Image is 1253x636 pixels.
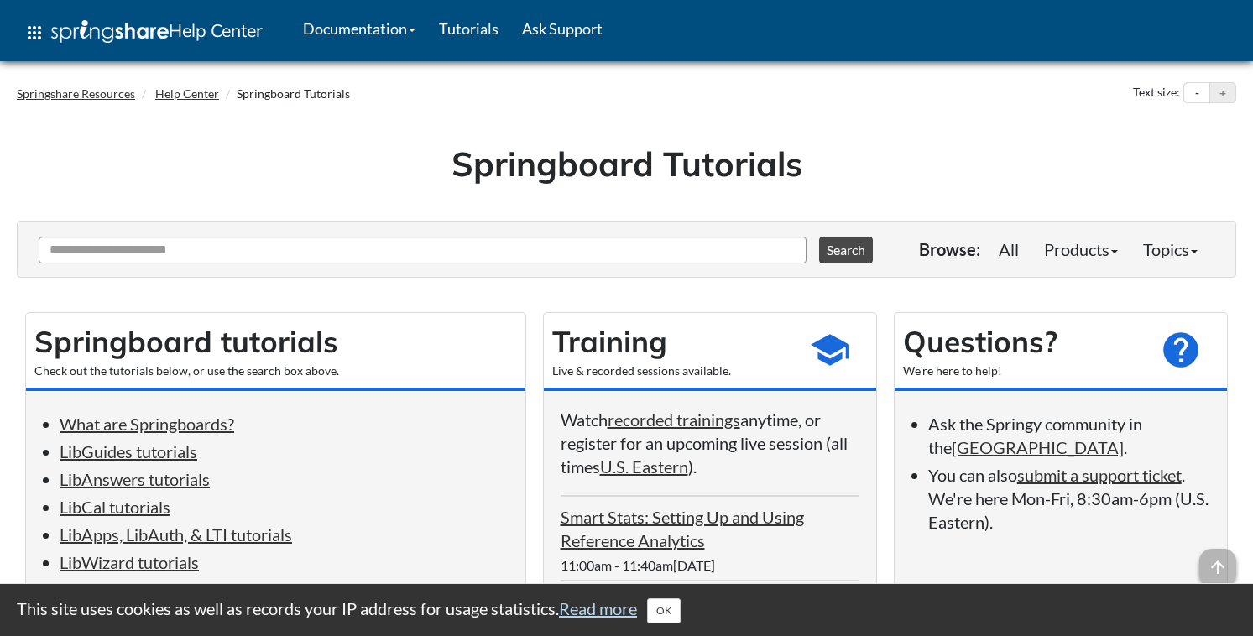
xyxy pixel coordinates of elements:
[928,463,1210,534] li: You can also . We're here Mon-Fri, 8:30am-6pm (U.S. Eastern).
[552,362,793,379] div: Live & recorded sessions available.
[17,86,135,101] a: Springshare Resources
[903,362,1144,379] div: We're here to help!
[427,8,510,50] a: Tutorials
[29,140,1224,187] h1: Springboard Tutorials
[559,598,637,618] a: Read more
[510,8,614,50] a: Ask Support
[903,321,1144,362] h2: Questions?
[60,441,197,461] a: LibGuides tutorials
[60,469,210,489] a: LibAnswers tutorials
[51,20,169,43] img: Springshare
[1130,232,1210,266] a: Topics
[1210,83,1235,103] button: Increase text size
[222,86,350,102] li: Springboard Tutorials
[60,524,292,545] a: LibApps, LibAuth, & LTI tutorials
[561,557,715,573] span: 11:00am - 11:40am[DATE]
[24,23,44,43] span: apps
[291,8,427,50] a: Documentation
[928,412,1210,459] li: Ask the Springy community in the .
[13,8,274,58] a: apps Help Center
[169,19,263,41] span: Help Center
[986,232,1031,266] a: All
[1184,83,1209,103] button: Decrease text size
[561,507,804,550] a: Smart Stats: Setting Up and Using Reference Analytics
[1031,232,1130,266] a: Products
[60,497,170,517] a: LibCal tutorials
[809,329,851,371] span: school
[561,408,859,478] p: Watch anytime, or register for an upcoming live session (all times ).
[34,362,517,379] div: Check out the tutorials below, or use the search box above.
[919,237,980,261] p: Browse:
[819,237,873,263] button: Search
[1017,465,1182,485] a: submit a support ticket
[1199,550,1236,571] a: arrow_upward
[952,437,1124,457] a: [GEOGRAPHIC_DATA]
[1130,82,1183,104] div: Text size:
[60,552,199,572] a: LibWizard tutorials
[608,409,740,430] a: recorded trainings
[600,456,688,477] a: U.S. Eastern
[647,598,681,623] button: Close
[34,321,517,362] h2: Springboard tutorials
[552,321,793,362] h2: Training
[60,580,196,600] a: LibInsight tutorials
[60,414,234,434] a: What are Springboards?
[1199,549,1236,586] span: arrow_upward
[155,86,219,101] a: Help Center
[1160,329,1202,371] span: help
